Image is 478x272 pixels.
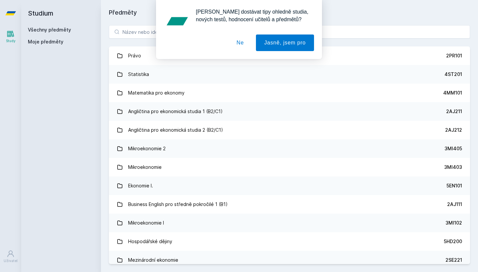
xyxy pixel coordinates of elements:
a: Hospodářské dějiny 5HD200 [109,232,470,251]
img: notification icon [164,8,191,34]
a: Mezinárodní ekonomie 2SE221 [109,251,470,269]
div: 4ST201 [444,71,462,78]
div: [PERSON_NAME] dostávat tipy ohledně studia, nových testů, hodnocení učitelů a předmětů? [191,8,314,23]
div: 4MM101 [443,90,462,96]
a: Mikroekonomie I 3MI102 [109,214,470,232]
button: Ne [228,34,252,51]
a: Uživatel [1,246,20,267]
div: 3MI405 [444,145,462,152]
div: Statistika [128,68,149,81]
div: 2AJ212 [445,127,462,133]
div: Mikroekonomie 2 [128,142,166,155]
div: 3MI102 [445,220,462,226]
div: Mikroekonomie I [128,216,164,230]
div: Uživatel [4,258,18,263]
div: 5EN101 [446,182,462,189]
a: Mikroekonomie 2 3MI405 [109,139,470,158]
div: 2AJ111 [447,201,462,208]
a: Angličtina pro ekonomická studia 2 (B2/C1) 2AJ212 [109,121,470,139]
a: Business English pro středně pokročilé 1 (B1) 2AJ111 [109,195,470,214]
div: Mezinárodní ekonomie [128,253,178,267]
div: Mikroekonomie [128,161,162,174]
div: Hospodářské dějiny [128,235,172,248]
div: 2AJ211 [446,108,462,115]
a: Statistika 4ST201 [109,65,470,84]
a: Matematika pro ekonomy 4MM101 [109,84,470,102]
button: Jasně, jsem pro [256,34,314,51]
div: Matematika pro ekonomy [128,86,185,100]
div: Angličtina pro ekonomická studia 2 (B2/C1) [128,123,223,137]
a: Ekonomie I. 5EN101 [109,176,470,195]
div: Ekonomie I. [128,179,153,192]
div: Angličtina pro ekonomická studia 1 (B2/C1) [128,105,223,118]
div: 2SE221 [445,257,462,263]
div: 5HD200 [444,238,462,245]
a: Mikroekonomie 3MI403 [109,158,470,176]
a: Angličtina pro ekonomická studia 1 (B2/C1) 2AJ211 [109,102,470,121]
div: Business English pro středně pokročilé 1 (B1) [128,198,228,211]
div: 3MI403 [444,164,462,170]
